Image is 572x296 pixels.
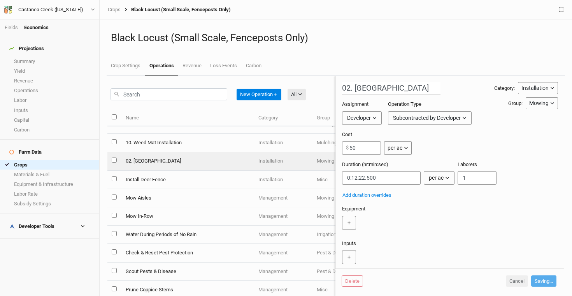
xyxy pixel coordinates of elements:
[206,56,241,75] a: Loss Events
[121,189,254,207] td: Mow Aisles
[9,46,44,52] div: Projections
[121,263,254,281] td: Scout Pests & Disease
[494,85,515,92] div: Category:
[347,114,371,122] div: Developer
[254,152,312,170] td: Installation
[342,205,365,212] label: Equipment
[312,171,371,189] td: Misc
[4,5,95,14] button: Castanea Creek ([US_STATE])
[121,152,254,170] td: 02. [GEOGRAPHIC_DATA]
[342,101,368,108] label: Assignment
[312,152,371,170] td: Mowing
[526,97,558,109] button: Mowing
[288,89,306,100] button: All
[254,226,312,244] td: Management
[384,141,412,155] button: per ac
[342,111,382,125] button: Developer
[458,161,477,168] label: Laborers
[342,250,356,264] button: ＋
[112,139,117,144] input: select this item
[112,268,117,273] input: select this item
[111,32,561,44] h1: Black Locust (Small Scale, Fenceposts Only)
[112,194,117,200] input: select this item
[112,176,117,181] input: select this item
[107,56,145,75] a: Crop Settings
[112,114,117,119] input: select all items
[529,99,549,107] div: Mowing
[312,110,371,126] th: Group
[178,56,206,75] a: Revenue
[121,207,254,226] td: Mow In-Row
[18,6,83,14] div: Castanea Creek (Washington)
[145,56,178,76] a: Operations
[9,223,54,229] div: Developer Tools
[242,56,266,75] a: Carbon
[312,263,371,281] td: Pest & Disease
[121,7,231,13] div: Black Locust (Small Scale, Fenceposts Only)
[342,240,356,247] label: Inputs
[254,110,312,126] th: Category
[5,25,18,30] a: Fields
[237,89,281,100] button: New Operation＋
[254,189,312,207] td: Management
[121,171,254,189] td: Install Deer Fence
[518,82,558,94] button: Installation
[388,111,472,125] button: Subcontracted by Developer
[393,114,461,122] div: Subcontracted by Developer
[312,226,371,244] td: Irrigation
[5,219,95,234] h4: Developer Tools
[108,7,121,13] a: Crops
[346,144,349,151] label: $
[388,144,402,152] div: per ac
[388,101,421,108] label: Operation Type
[291,91,297,98] div: All
[254,207,312,226] td: Management
[121,244,254,262] td: Check & Reset Pest Protection
[312,207,371,226] td: Mowing
[424,171,454,185] button: per ac
[121,110,254,126] th: Name
[9,149,42,155] div: Farm Data
[312,244,371,262] td: Pest & Disease
[342,216,356,230] button: ＋
[521,84,549,92] div: Installation
[111,88,227,100] input: Search
[254,244,312,262] td: Management
[254,134,312,152] td: Installation
[121,226,254,244] td: Water During Periods of No Rain
[121,134,254,152] td: 10. Weed Mat Installation
[342,191,392,200] button: Add duration overrides
[18,6,83,14] div: Castanea Creek ([US_STATE])
[112,158,117,163] input: select this item
[112,213,117,218] input: select this item
[112,249,117,254] input: select this item
[24,24,49,31] div: Economics
[508,100,523,107] div: Group:
[342,82,440,95] input: Operation name
[112,231,117,236] input: select this item
[254,263,312,281] td: Management
[342,171,421,185] input: 12:34:56
[429,174,444,182] div: per ac
[312,134,371,152] td: Mulching
[254,171,312,189] td: Installation
[342,131,352,138] label: Cost
[312,189,371,207] td: Mowing
[342,161,388,168] label: Duration (hr:min:sec)
[112,286,117,291] input: select this item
